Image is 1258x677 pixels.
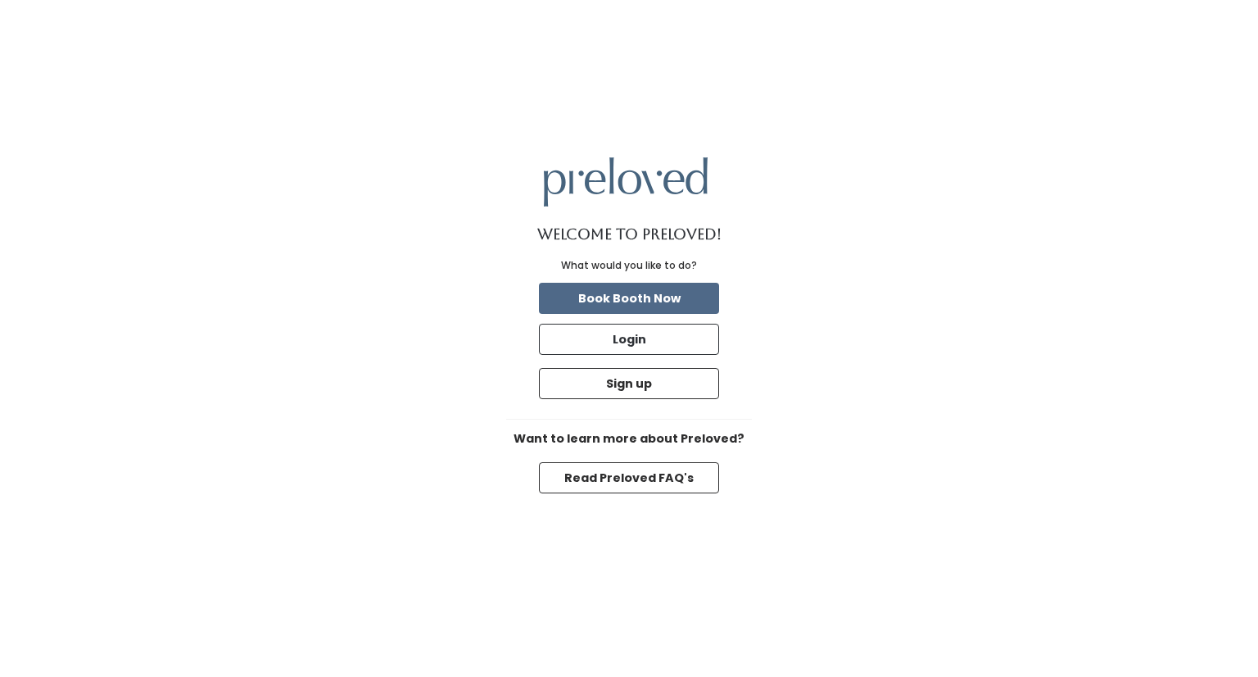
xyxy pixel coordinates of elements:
div: What would you like to do? [561,258,697,273]
button: Sign up [539,368,719,399]
button: Login [539,324,719,355]
button: Read Preloved FAQ's [539,462,719,493]
h6: Want to learn more about Preloved? [506,433,752,446]
a: Login [536,320,722,358]
h1: Welcome to Preloved! [537,226,722,243]
button: Book Booth Now [539,283,719,314]
img: preloved logo [544,157,708,206]
a: Sign up [536,365,722,402]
